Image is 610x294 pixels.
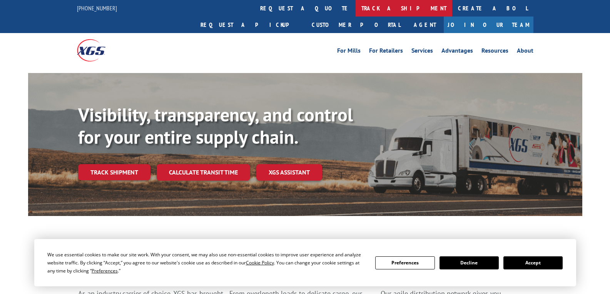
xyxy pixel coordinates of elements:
[195,17,306,33] a: Request a pickup
[78,103,353,149] b: Visibility, transparency, and control for your entire supply chain.
[34,239,576,286] div: Cookie Consent Prompt
[92,267,118,274] span: Preferences
[517,48,533,56] a: About
[78,164,150,180] a: Track shipment
[256,164,322,181] a: XGS ASSISTANT
[406,17,444,33] a: Agent
[337,48,361,56] a: For Mills
[157,164,250,181] a: Calculate transit time
[306,17,406,33] a: Customer Portal
[481,48,508,56] a: Resources
[503,256,563,269] button: Accept
[411,48,433,56] a: Services
[440,256,499,269] button: Decline
[246,259,274,266] span: Cookie Policy
[369,48,403,56] a: For Retailers
[444,17,533,33] a: Join Our Team
[441,48,473,56] a: Advantages
[375,256,435,269] button: Preferences
[77,4,117,12] a: [PHONE_NUMBER]
[47,251,366,275] div: We use essential cookies to make our site work. With your consent, we may also use non-essential ...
